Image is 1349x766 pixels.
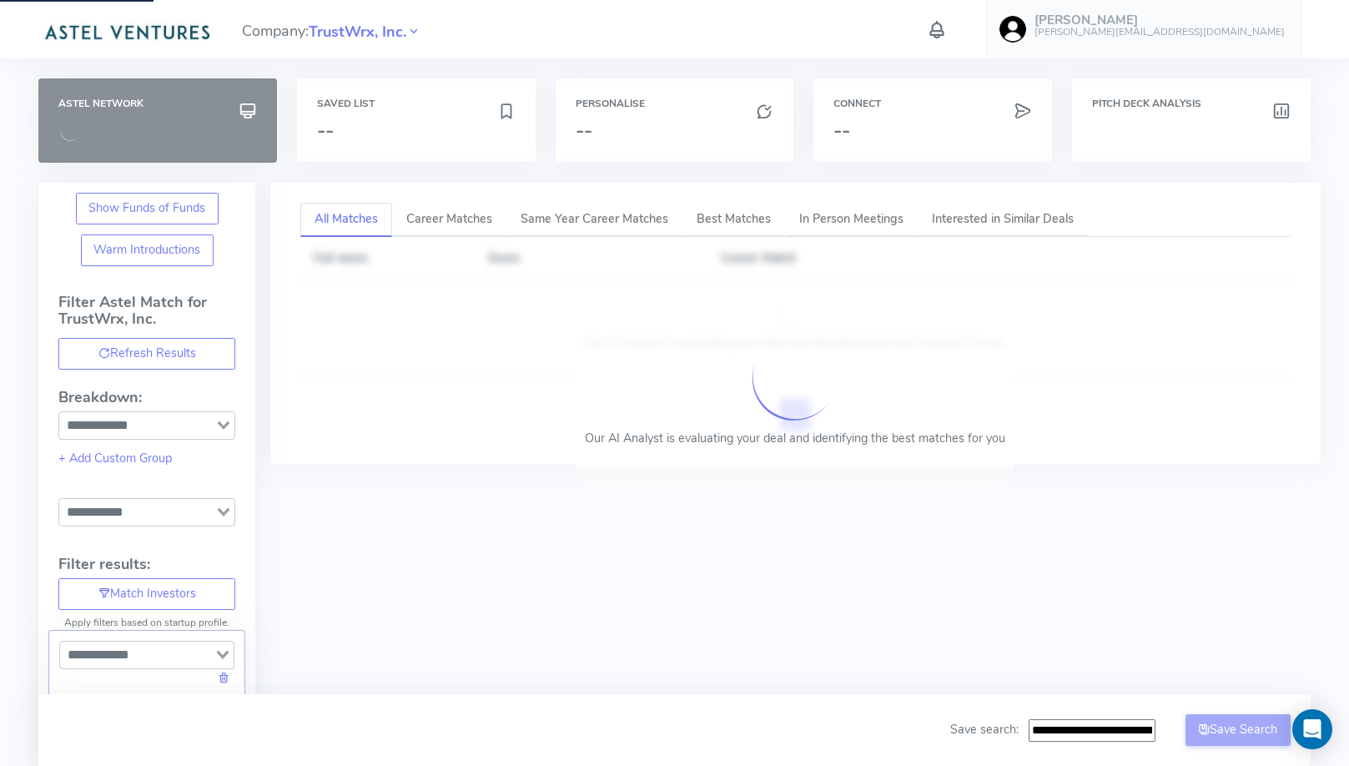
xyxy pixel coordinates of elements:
[58,98,257,109] h6: Astel Network
[309,21,406,41] a: TrustWrx, Inc.
[697,210,771,227] span: Best Matches
[62,645,213,665] input: Search for option
[58,615,235,630] p: Apply filters based on startup profile.
[476,237,708,280] th: Score
[61,502,214,522] input: Search for option
[1034,13,1285,28] h5: [PERSON_NAME]
[58,295,235,338] h4: Filter Astel Match for TrustWrx, Inc.
[576,119,774,141] h3: --
[218,669,229,686] a: Delete this field
[76,193,219,224] button: Show Funds of Funds
[58,390,235,406] h4: Breakdown:
[506,203,682,237] a: Same Year Career Matches
[317,98,516,109] h6: Saved List
[1092,98,1291,109] h6: Pitch Deck Analysis
[406,210,492,227] span: Career Matches
[81,234,214,266] button: Warm Introductions
[242,15,421,44] span: Company:
[918,203,1088,237] a: Interested in Similar Deals
[315,210,378,227] span: All Matches
[999,16,1026,43] img: user-image
[59,641,234,669] div: Search for option
[58,411,235,440] div: Search for option
[300,203,392,237] a: All Matches
[300,237,475,280] th: Full name
[950,721,1019,738] span: Save search:
[1034,27,1285,38] h6: [PERSON_NAME][EMAIL_ADDRESS][DOMAIN_NAME]
[799,210,904,227] span: In Person Meetings
[58,338,235,370] button: Refresh Results
[58,498,235,527] div: Search for option
[1292,709,1332,749] div: Open Intercom Messenger
[58,450,172,466] a: + Add Custom Group
[932,210,1074,227] span: Interested in Similar Deals
[317,117,334,144] span: --
[58,578,235,610] button: Match Investors
[585,430,1005,448] p: Our AI Analyst is evaluating your deal and identifying the best matches for you
[833,98,1032,109] h6: Connect
[521,210,668,227] span: Same Year Career Matches
[682,203,785,237] a: Best Matches
[785,203,918,237] a: In Person Meetings
[392,203,506,237] a: Career Matches
[576,98,774,109] h6: Personalise
[309,21,406,43] span: TrustWrx, Inc.
[61,416,214,436] input: Search for option
[58,557,235,573] h4: Filter results:
[833,119,1032,141] h3: --
[708,237,1291,280] th: Career Match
